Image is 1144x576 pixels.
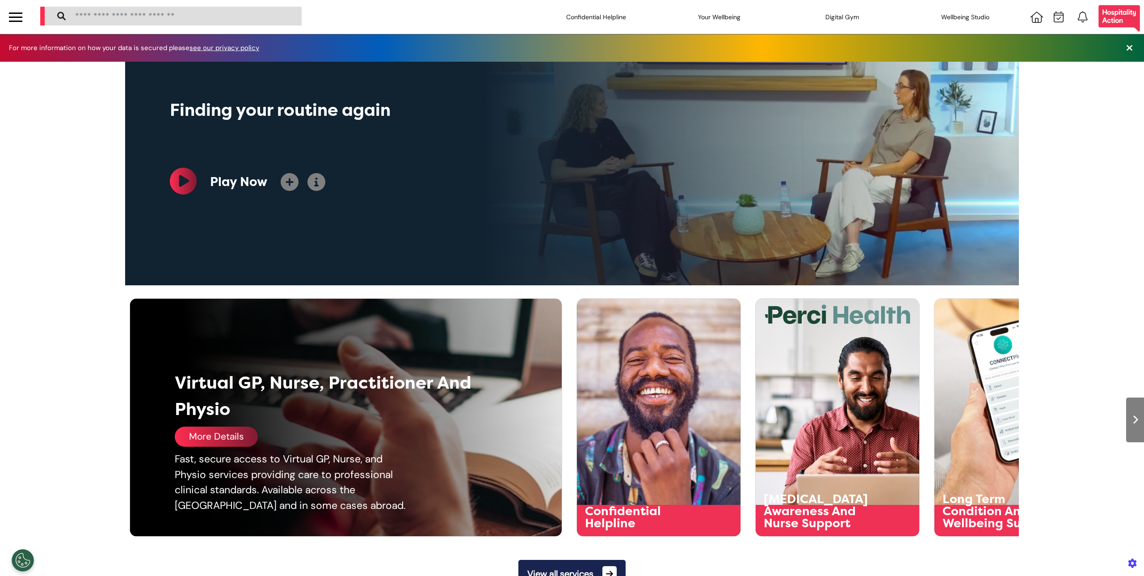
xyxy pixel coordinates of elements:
div: [MEDICAL_DATA] Awareness And Nurse Support [764,493,878,529]
div: Fast, secure access to Virtual GP, Nurse, and Physio services providing care to professional clin... [175,451,416,513]
div: Play Now [210,173,267,191]
div: Your Wellbeing [675,4,764,30]
div: Long Term Condition And Wellbeing Support [942,493,1057,529]
div: For more information on how your data is secured please [9,45,268,51]
div: Confidential Helpline [585,505,699,529]
div: Confidential Helpline [551,4,641,30]
div: Digital Gym [798,4,887,30]
div: More Details [175,427,258,447]
div: Wellbeing Studio [921,4,1010,30]
a: see our privacy policy [189,43,259,52]
button: Open Preferences [12,549,34,572]
div: Finding your routine again [170,97,661,123]
div: Virtual GP, Nurse, Practitioner And Physio [175,370,476,422]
